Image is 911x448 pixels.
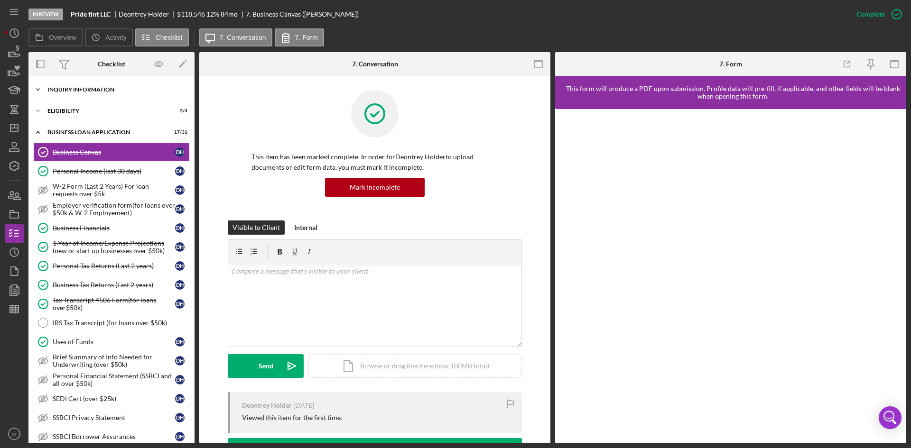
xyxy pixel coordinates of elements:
[33,332,190,351] a: Uses of FundsDH
[251,152,498,173] p: This item has been marked complete. In order for Deontrey Holder to upload documents or edit form...
[175,394,185,403] div: D H
[53,338,175,346] div: Uses of Funds
[228,354,304,378] button: Send
[177,10,205,18] span: $118,546
[33,313,190,332] a: IRS Tax Transcript (for loans over $50k)
[53,319,189,327] div: IRS Tax Transcript (for loans over $50k)
[175,432,185,441] div: D H
[175,223,185,233] div: D H
[53,148,175,156] div: Business Canvas
[33,256,190,275] a: Personal Tax Returns (Last 2 years)DH
[175,375,185,384] div: D H
[98,60,125,68] div: Checklist
[275,28,324,46] button: 7. Form
[33,408,190,427] a: SSBCI Privacy StatementDH
[295,34,318,41] label: 7. Form
[847,5,906,24] button: Complete
[325,178,425,197] button: Mark Incomplete
[175,166,185,176] div: D H
[47,87,183,92] div: INQUIRY INFORMATION
[33,143,190,162] a: Business CanvasDH
[259,354,273,378] div: Send
[53,353,175,368] div: Brief Summary of Info Needed for Underwriting (over $50k)
[242,402,292,409] div: Deontrey Holder
[33,238,190,256] a: 1 Year of Income/Expense Projections (new or start up businesses over $50k)DH
[28,9,63,20] div: In Review
[175,242,185,252] div: D H
[856,5,885,24] div: Complete
[53,395,175,402] div: SEDI Cert (over $25k)
[53,224,175,232] div: Business Financials
[53,296,175,311] div: Tax Transcript 4506 Form(for loans over$50k)
[49,34,76,41] label: Overview
[228,220,285,235] button: Visible to Client
[289,220,322,235] button: Internal
[175,413,185,422] div: D H
[53,167,175,175] div: Personal Income (last 30 days)
[33,351,190,370] a: Brief Summary of Info Needed for Underwriting (over $50k)DH
[53,281,175,289] div: Business Tax Returns (Last 2 years)
[170,108,187,114] div: 3 / 4
[28,28,83,46] button: Overview
[170,129,187,135] div: 17 / 31
[105,34,126,41] label: Activity
[5,424,24,443] button: IV
[12,431,17,437] text: IV
[33,427,190,446] a: SSBCI Borrower AssurancesDH
[53,239,175,255] div: 1 Year of Income/Expense Projections (new or start up businesses over $50k)
[242,414,342,421] div: Viewed this item for the first time.
[294,220,317,235] div: Internal
[175,204,185,214] div: D H
[565,119,898,434] iframe: Lenderfit form
[47,108,164,114] div: ELIGIBILITY
[350,178,400,197] div: Mark Incomplete
[175,299,185,309] div: D H
[33,370,190,389] a: Personal Financial Statement (SSBCI and all over $50k)DH
[53,433,175,440] div: SSBCI Borrower Assurances
[53,201,175,217] div: Employer verification form(for loans over $50k & W-2 Employement)
[33,181,190,200] a: W-2 Form (Last 2 Years) For loan requests over $5kDH
[221,10,238,18] div: 84 mo
[119,10,177,18] div: Deontrey Holder
[47,129,164,135] div: BUSINESS LOAN APPLICATION
[135,28,189,46] button: Checklist
[175,356,185,366] div: D H
[33,294,190,313] a: Tax Transcript 4506 Form(for loans over$50k)DH
[175,185,185,195] div: D H
[53,372,175,387] div: Personal Financial Statement (SSBCI and all over $50k)
[719,60,742,68] div: 7. Form
[53,262,175,270] div: Personal Tax Returns (Last 2 years)
[879,406,902,429] div: Open Intercom Messenger
[175,337,185,347] div: D H
[220,34,266,41] label: 7. Conversation
[156,34,183,41] label: Checklist
[33,389,190,408] a: SEDI Cert (over $25k)DH
[85,28,132,46] button: Activity
[175,261,185,271] div: D H
[33,162,190,181] a: Personal Income (last 30 days)DH
[175,147,185,157] div: D H
[53,414,175,421] div: SSBCI Privacy Statement
[199,28,272,46] button: 7. Conversation
[33,200,190,219] a: Employer verification form(for loans over $50k & W-2 Employement)DH
[71,10,111,18] b: Pride tint LLC
[246,10,359,18] div: 7. Business Canvas ([PERSON_NAME])
[560,85,906,100] div: This form will produce a PDF upon submission. Profile data will pre-fill, if applicable, and othe...
[352,60,398,68] div: 7. Conversation
[206,10,219,18] div: 12 %
[232,220,280,235] div: Visible to Client
[33,219,190,238] a: Business FinancialsDH
[53,183,175,198] div: W-2 Form (Last 2 Years) For loan requests over $5k
[293,402,314,409] time: 2025-08-29 21:30
[33,275,190,294] a: Business Tax Returns (Last 2 years)DH
[175,280,185,290] div: D H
